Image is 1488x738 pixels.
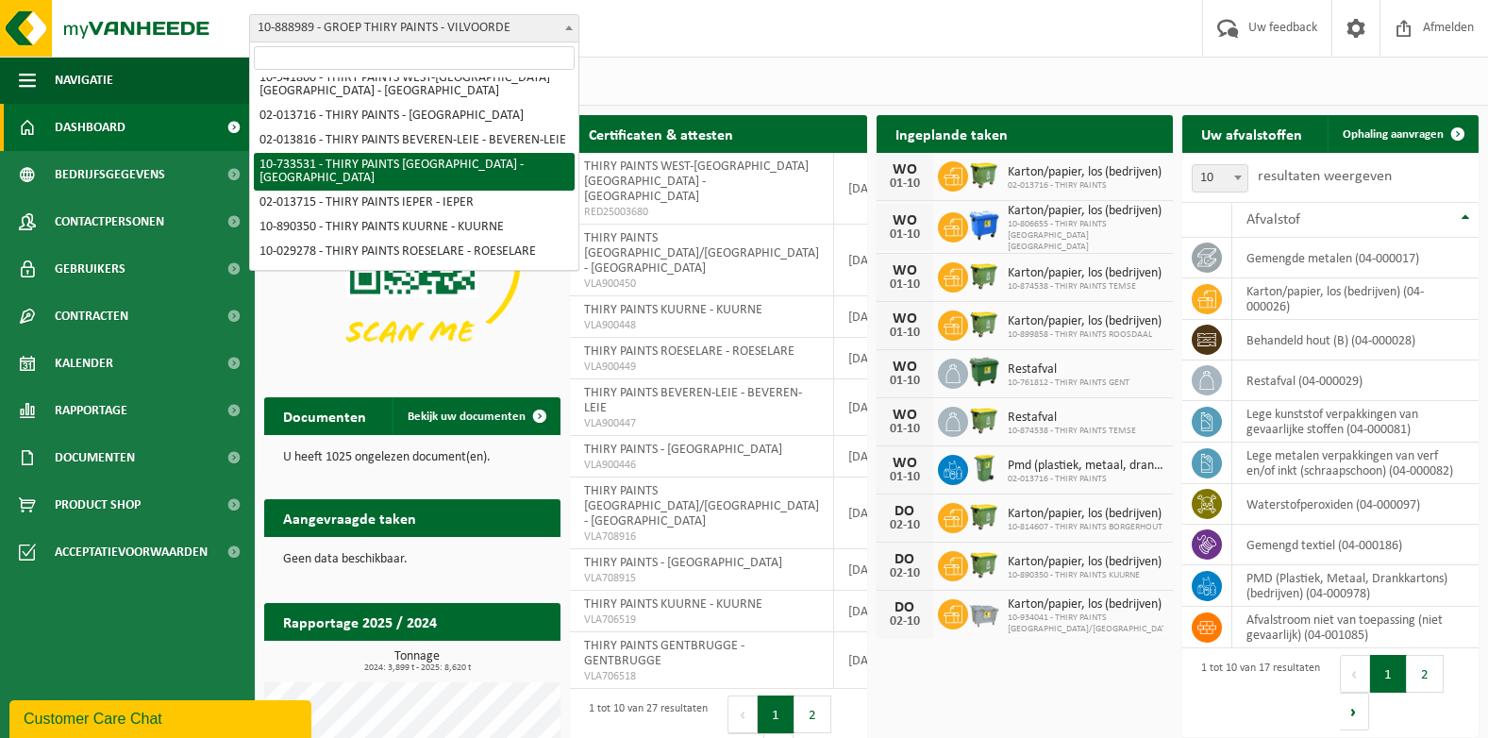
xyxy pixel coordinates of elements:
[249,14,579,42] span: 10-888989 - GROEP THIRY PAINTS - VILVOORDE
[886,228,924,242] div: 01-10
[968,500,1000,532] img: WB-1100-HPE-GN-50
[254,215,575,240] li: 10-890350 - THIRY PAINTS KUURNE - KUURNE
[886,213,924,228] div: WO
[834,338,899,379] td: [DATE]
[834,436,899,478] td: [DATE]
[55,151,165,198] span: Bedrijfsgegevens
[727,696,758,733] button: Previous
[886,360,924,375] div: WO
[886,471,924,484] div: 01-10
[55,198,164,245] span: Contactpersonen
[1008,204,1163,219] span: Karton/papier, los (bedrijven)
[886,519,924,532] div: 02-10
[584,344,794,359] span: THIRY PAINTS ROESELARE - ROESELARE
[886,552,924,567] div: DO
[55,434,135,481] span: Documenten
[1008,377,1129,389] span: 10-761812 - THIRY PAINTS GENT
[834,225,899,296] td: [DATE]
[886,177,924,191] div: 01-10
[886,615,924,629] div: 02-10
[1008,426,1136,437] span: 10-874538 - THIRY PAINTS TEMSE
[283,451,542,464] p: U heeft 1025 ongelezen document(en).
[584,484,819,528] span: THIRY PAINTS [GEOGRAPHIC_DATA]/[GEOGRAPHIC_DATA] - [GEOGRAPHIC_DATA]
[584,360,819,375] span: VLA900449
[584,571,819,586] span: VLA708915
[55,340,113,387] span: Kalender
[254,191,575,215] li: 02-013715 - THIRY PAINTS IEPER - IEPER
[834,379,899,436] td: [DATE]
[968,452,1000,484] img: WB-0240-HPE-GN-51
[1340,655,1370,693] button: Previous
[55,293,128,340] span: Contracten
[584,303,762,317] span: THIRY PAINTS KUURNE - KUURNE
[1193,165,1247,192] span: 10
[968,596,1000,629] img: WB-2500-GAL-GY-01
[1246,212,1300,227] span: Afvalstof
[1407,655,1444,693] button: 2
[1232,238,1479,278] td: gemengde metalen (04-000017)
[1008,507,1162,522] span: Karton/papier, los (bedrijven)
[834,478,899,549] td: [DATE]
[886,423,924,436] div: 01-10
[886,263,924,278] div: WO
[1008,165,1162,180] span: Karton/papier, los (bedrijven)
[834,549,899,591] td: [DATE]
[1008,266,1162,281] span: Karton/papier, los (bedrijven)
[274,650,560,673] h3: Tonnage
[834,591,899,632] td: [DATE]
[584,529,819,545] span: VLA708916
[1232,443,1479,484] td: lege metalen verpakkingen van verf en/of inkt (schraapschoon) (04-000082)
[886,162,924,177] div: WO
[55,481,141,528] span: Product Shop
[254,153,575,191] li: 10-733531 - THIRY PAINTS [GEOGRAPHIC_DATA] - [GEOGRAPHIC_DATA]
[968,159,1000,191] img: WB-1100-HPE-GN-51
[1232,525,1479,565] td: gemengd textiel (04-000186)
[570,115,752,152] h2: Certificaten & attesten
[584,231,819,276] span: THIRY PAINTS [GEOGRAPHIC_DATA]/[GEOGRAPHIC_DATA] - [GEOGRAPHIC_DATA]
[408,411,526,423] span: Bekijk uw documenten
[834,153,899,225] td: [DATE]
[1008,597,1163,612] span: Karton/papier, los (bedrijven)
[1370,655,1407,693] button: 1
[886,456,924,471] div: WO
[968,356,1000,388] img: WB-1100-HPE-GN-01
[1232,361,1479,401] td: restafval (04-000029)
[1232,565,1479,607] td: PMD (Plastiek, Metaal, Drankkartons) (bedrijven) (04-000978)
[758,696,794,733] button: 1
[584,639,744,668] span: THIRY PAINTS GENTBRUGGE - GENTBRUGGE
[254,240,575,264] li: 10-029278 - THIRY PAINTS ROESELARE - ROESELARE
[584,416,819,431] span: VLA900447
[1192,164,1248,193] span: 10
[584,277,819,292] span: VLA900450
[886,504,924,519] div: DO
[584,443,782,457] span: THIRY PAINTS - [GEOGRAPHIC_DATA]
[1008,522,1162,533] span: 10-814607 - THIRY PAINTS BORGERHOUT
[968,548,1000,580] img: WB-1100-HPE-GN-50
[1008,612,1163,635] span: 10-934041 - THIRY PAINTS [GEOGRAPHIC_DATA]/[GEOGRAPHIC_DATA]
[55,57,113,104] span: Navigatie
[584,458,819,473] span: VLA900446
[55,387,127,434] span: Rapportage
[283,553,542,566] p: Geen data beschikbaar.
[886,327,924,340] div: 01-10
[886,311,924,327] div: WO
[886,408,924,423] div: WO
[886,375,924,388] div: 01-10
[55,104,125,151] span: Dashboard
[1343,128,1444,141] span: Ophaling aanvragen
[877,115,1027,152] h2: Ingeplande taken
[9,696,315,738] iframe: chat widget
[1182,115,1321,152] h2: Uw afvalstoffen
[264,397,385,434] h2: Documenten
[584,205,819,220] span: RED25003680
[1232,278,1479,320] td: karton/papier, los (bedrijven) (04-000026)
[254,128,575,153] li: 02-013816 - THIRY PAINTS BEVEREN-LEIE - BEVEREN-LEIE
[420,640,559,678] a: Bekijk rapportage
[584,669,819,684] span: VLA706518
[1232,320,1479,361] td: behandeld hout (B) (04-000028)
[250,15,578,42] span: 10-888989 - GROEP THIRY PAINTS - VILVOORDE
[584,597,762,612] span: THIRY PAINTS KUURNE - KUURNE
[1340,693,1369,730] button: Next
[1008,570,1162,581] span: 10-890350 - THIRY PAINTS KUURNE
